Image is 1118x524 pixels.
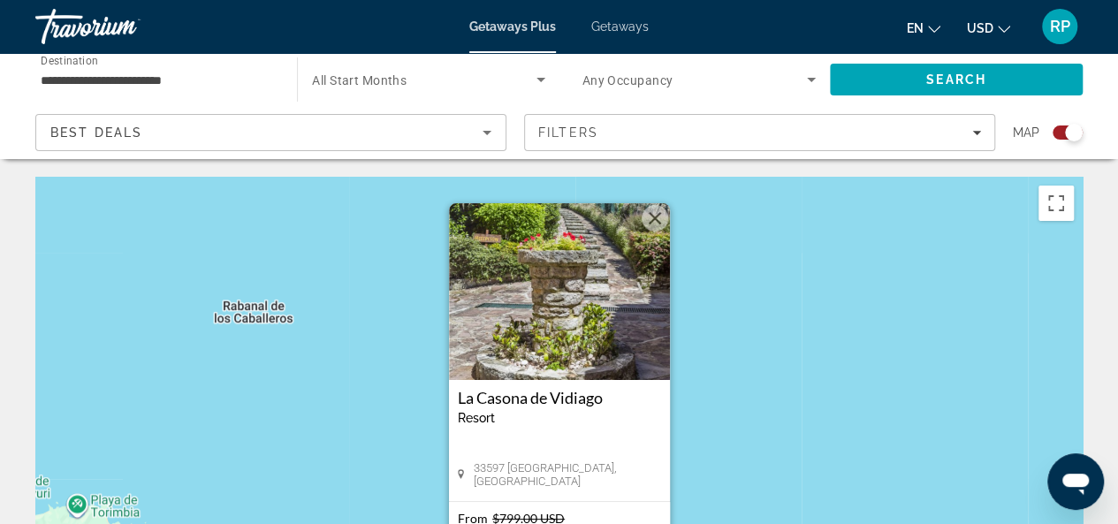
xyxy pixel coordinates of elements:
[458,389,661,406] a: La Casona de Vidiago
[967,21,993,35] span: USD
[1050,18,1070,35] span: RP
[642,205,668,232] button: Close
[312,73,407,87] span: All Start Months
[1038,186,1074,221] button: Toggle fullscreen view
[35,4,212,49] a: Travorium
[469,19,556,34] a: Getaways Plus
[1047,453,1104,510] iframe: Button to launch messaging window
[458,411,495,425] span: Resort
[830,64,1083,95] button: Search
[1037,8,1083,45] button: User Menu
[582,73,673,87] span: Any Occupancy
[926,72,986,87] span: Search
[41,70,274,91] input: Select destination
[50,125,142,140] span: Best Deals
[907,21,924,35] span: en
[967,15,1010,41] button: Change currency
[50,122,491,143] mat-select: Sort by
[524,114,995,151] button: Filters
[538,125,598,140] span: Filters
[473,461,661,488] span: 33597 [GEOGRAPHIC_DATA], [GEOGRAPHIC_DATA]
[907,15,940,41] button: Change language
[591,19,649,34] a: Getaways
[449,203,670,380] img: La Casona de Vidiago
[1013,120,1039,145] span: Map
[41,54,98,66] span: Destination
